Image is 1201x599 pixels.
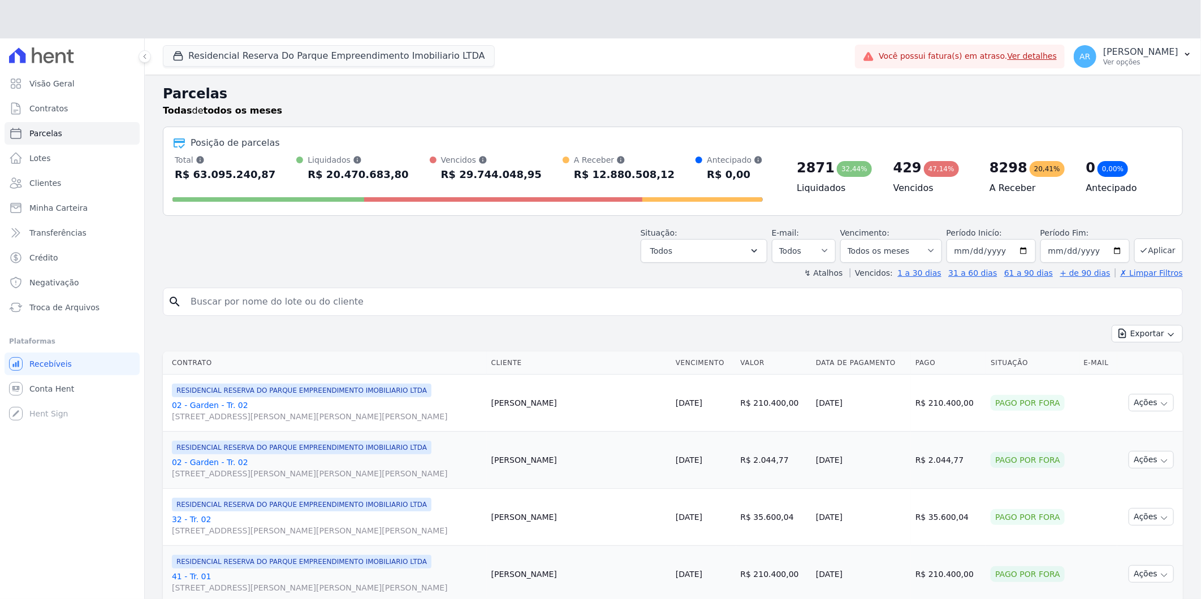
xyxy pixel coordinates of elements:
a: Clientes [5,172,140,194]
a: 61 a 90 dias [1004,268,1053,277]
span: Minha Carteira [29,202,88,214]
td: [DATE] [811,374,911,431]
div: 32,44% [837,161,872,177]
a: Conta Hent [5,377,140,400]
td: [PERSON_NAME] [487,431,671,488]
a: Visão Geral [5,72,140,95]
span: Você possui fatura(s) em atraso. [879,50,1057,62]
div: R$ 0,00 [707,166,763,184]
button: Todos [641,239,767,263]
a: + de 90 dias [1060,268,1111,277]
th: Valor [736,351,811,375]
td: [DATE] [811,431,911,488]
span: [STREET_ADDRESS][PERSON_NAME][PERSON_NAME][PERSON_NAME] [172,468,482,479]
label: Vencidos: [850,268,893,277]
label: Vencimento: [840,228,889,237]
div: Total [175,154,275,166]
i: search [168,295,182,309]
th: E-mail [1079,351,1118,375]
div: R$ 63.095.240,87 [175,166,275,184]
a: [DATE] [676,570,702,579]
label: ↯ Atalhos [804,268,843,277]
span: [STREET_ADDRESS][PERSON_NAME][PERSON_NAME][PERSON_NAME] [172,525,482,536]
div: Posição de parcelas [191,136,280,150]
button: AR [PERSON_NAME] Ver opções [1065,41,1201,72]
button: Exportar [1112,325,1183,342]
th: Cliente [487,351,671,375]
div: R$ 29.744.048,95 [441,166,542,184]
div: Plataformas [9,335,135,348]
label: Período Inicío: [947,228,1002,237]
a: 1 a 30 dias [898,268,941,277]
h4: Antecipado [1086,181,1164,195]
a: Transferências [5,222,140,244]
span: Contratos [29,103,68,114]
button: Ações [1129,565,1174,583]
button: Residencial Reserva Do Parque Empreendimento Imobiliario LTDA [163,45,495,67]
td: R$ 210.400,00 [911,374,986,431]
span: Visão Geral [29,78,75,89]
a: Negativação [5,271,140,294]
th: Data de Pagamento [811,351,911,375]
h4: Vencidos [893,181,971,195]
th: Contrato [163,351,487,375]
div: 0,00% [1098,161,1128,177]
div: A Receber [574,154,675,166]
div: Pago por fora [991,395,1065,411]
th: Situação [986,351,1079,375]
div: 2871 [797,159,835,177]
span: Transferências [29,227,87,238]
a: 02 - Garden - Tr. 02[STREET_ADDRESS][PERSON_NAME][PERSON_NAME][PERSON_NAME] [172,457,482,479]
td: [DATE] [811,488,911,545]
div: Pago por fora [991,566,1065,582]
a: Minha Carteira [5,197,140,219]
span: Recebíveis [29,358,72,370]
a: 31 a 60 dias [948,268,997,277]
span: RESIDENCIAL RESERVA DO PARQUE EMPREENDIMENTO IMOBILIARIO LTDA [172,555,431,568]
div: 8298 [990,159,1027,177]
a: 41 - Tr. 01[STREET_ADDRESS][PERSON_NAME][PERSON_NAME][PERSON_NAME] [172,571,482,593]
div: 20,41% [1030,161,1065,177]
button: Ações [1129,451,1174,468]
div: R$ 20.470.683,80 [308,166,408,184]
a: Contratos [5,97,140,120]
button: Aplicar [1134,238,1183,263]
button: Ações [1129,394,1174,411]
p: [PERSON_NAME] [1103,46,1178,58]
th: Pago [911,351,986,375]
span: RESIDENCIAL RESERVA DO PARQUE EMPREENDIMENTO IMOBILIARIO LTDA [172,441,431,454]
a: Crédito [5,246,140,269]
label: Período Fim: [1040,227,1130,239]
span: RESIDENCIAL RESERVA DO PARQUE EMPREENDIMENTO IMOBILIARIO LTDA [172,384,431,397]
a: 02 - Garden - Tr. 02[STREET_ADDRESS][PERSON_NAME][PERSON_NAME][PERSON_NAME] [172,400,482,422]
span: RESIDENCIAL RESERVA DO PARQUE EMPREENDIMENTO IMOBILIARIO LTDA [172,498,431,511]
span: Lotes [29,153,51,164]
td: R$ 35.600,04 [911,488,986,545]
input: Buscar por nome do lote ou do cliente [184,290,1178,313]
div: Pago por fora [991,509,1065,525]
div: 429 [893,159,922,177]
strong: Todas [163,105,192,116]
div: 47,14% [924,161,959,177]
h4: Liquidados [797,181,875,195]
a: 32 - Tr. 02[STREET_ADDRESS][PERSON_NAME][PERSON_NAME][PERSON_NAME] [172,514,482,536]
p: Ver opções [1103,58,1178,67]
h4: A Receber [990,181,1068,195]
a: ✗ Limpar Filtros [1115,268,1183,277]
div: Liquidados [308,154,408,166]
label: E-mail: [772,228,800,237]
td: R$ 210.400,00 [736,374,811,431]
td: R$ 2.044,77 [736,431,811,488]
a: Troca de Arquivos [5,296,140,319]
strong: todos os meses [204,105,283,116]
div: Pago por fora [991,452,1065,468]
span: Conta Hent [29,383,74,394]
a: Ver detalhes [1008,51,1057,60]
div: 0 [1086,159,1096,177]
th: Vencimento [671,351,736,375]
a: Recebíveis [5,353,140,375]
span: Crédito [29,252,58,263]
span: [STREET_ADDRESS][PERSON_NAME][PERSON_NAME][PERSON_NAME] [172,411,482,422]
button: Ações [1129,508,1174,526]
span: Parcelas [29,128,62,139]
